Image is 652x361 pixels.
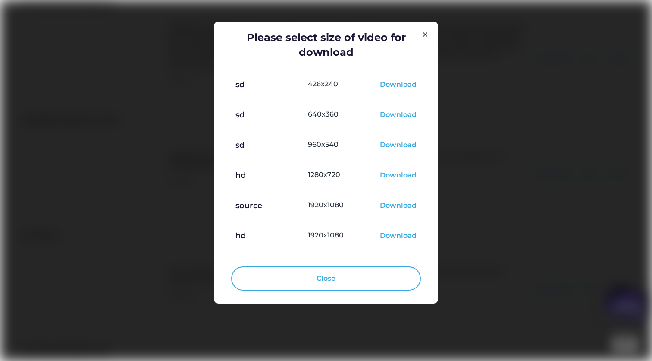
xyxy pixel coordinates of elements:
button: Close [231,266,421,291]
div: sd [235,110,299,121]
img: Group%201000002326.svg [420,29,430,40]
div: hd [235,170,299,181]
div: Download [380,140,417,151]
div: 960x540 [308,140,372,151]
div: Download [380,110,417,120]
div: 1920x1080 [308,231,372,242]
div: sd [235,79,299,91]
iframe: chat widget [602,288,646,327]
div: Download [380,201,417,211]
div: 640x360 [308,110,372,121]
div: source [235,200,299,212]
div: Download [380,80,417,90]
div: Please select size of video for download [235,30,417,59]
div: sd [235,140,299,151]
iframe: chat widget [616,326,643,352]
img: Chat attention grabber [3,3,47,36]
div: 1920x1080 [308,200,372,212]
div: Download [380,171,417,181]
div: Download [380,231,417,241]
div: hd [235,231,299,242]
div: 1280x720 [308,170,372,181]
div: 426x240 [308,79,372,91]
